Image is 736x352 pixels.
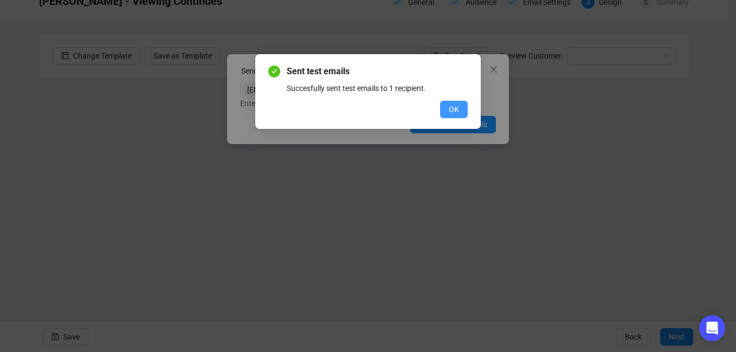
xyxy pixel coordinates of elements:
div: Succesfully sent test emails to 1 recipient. [287,82,468,94]
span: check-circle [268,66,280,77]
span: OK [449,103,459,115]
button: OK [440,101,468,118]
div: Open Intercom Messenger [699,315,725,341]
span: Sent test emails [287,65,468,78]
